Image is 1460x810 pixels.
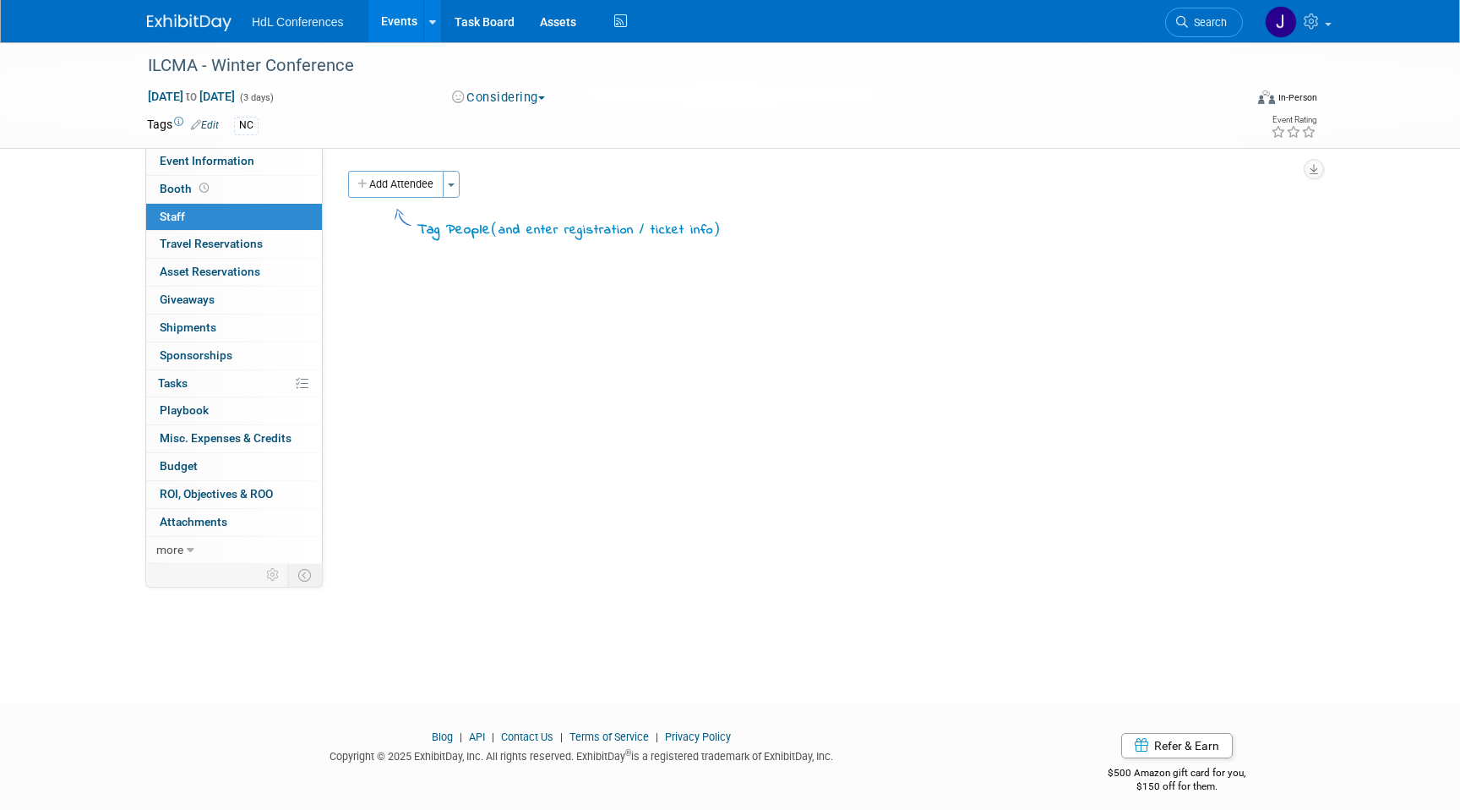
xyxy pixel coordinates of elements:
span: [DATE] [DATE] [147,89,236,104]
span: Sponsorships [160,348,232,362]
a: Playbook [146,397,322,424]
span: Attachments [160,515,227,528]
a: more [146,537,322,564]
span: Search [1188,16,1227,29]
img: Johnny Nguyen [1265,6,1297,38]
div: Event Rating [1271,116,1316,124]
a: Misc. Expenses & Credits [146,425,322,452]
a: Giveaways [146,287,322,314]
span: Giveaways [160,293,215,306]
span: Booth [160,182,212,195]
a: ROI, Objectives & ROO [146,481,322,508]
img: ExhibitDay [147,14,232,31]
a: Edit [191,119,219,131]
div: ILCMA - Winter Conference [142,51,1218,81]
span: Misc. Expenses & Credits [160,431,291,445]
div: Tag People [417,218,721,241]
button: Add Attendee [348,171,444,198]
span: and enter registration / ticket info [498,221,713,239]
div: Event Format [1143,88,1317,113]
span: ROI, Objectives & ROO [160,487,273,501]
td: Toggle Event Tabs [288,564,323,586]
span: Asset Reservations [160,265,260,278]
div: NC [234,117,259,134]
a: API [469,731,485,743]
span: Booth not reserved yet [196,182,212,194]
div: $500 Amazon gift card for you, [1041,755,1314,794]
a: Search [1165,8,1243,37]
a: Event Information [146,148,322,175]
a: Contact Us [501,731,553,743]
span: | [556,731,567,743]
span: | [651,731,662,743]
span: Tasks [158,376,188,390]
a: Attachments [146,509,322,536]
a: Refer & Earn [1121,733,1233,758]
td: Tags [147,116,219,135]
a: Staff [146,204,322,231]
span: Event Information [160,154,254,167]
a: Terms of Service [569,731,649,743]
span: Shipments [160,320,216,334]
span: Travel Reservations [160,237,263,250]
div: In-Person [1277,91,1317,104]
span: ( [491,220,498,237]
span: | [488,731,498,743]
span: Staff [160,210,185,223]
span: to [183,90,199,103]
a: Booth [146,176,322,203]
a: Tasks [146,370,322,397]
a: Shipments [146,315,322,342]
a: Budget [146,453,322,480]
span: | [455,731,466,743]
a: Travel Reservations [146,231,322,258]
button: Considering [446,89,552,107]
a: Blog [432,731,453,743]
span: ) [713,220,721,237]
a: Asset Reservations [146,259,322,286]
div: $150 off for them. [1041,780,1314,794]
span: more [156,543,183,556]
span: Playbook [160,403,209,417]
div: Copyright © 2025 ExhibitDay, Inc. All rights reserved. ExhibitDay is a registered trademark of Ex... [147,745,1016,764]
a: Privacy Policy [665,731,731,743]
sup: ® [625,748,631,758]
span: Budget [160,459,198,473]
span: HdL Conferences [252,15,343,29]
a: Sponsorships [146,342,322,369]
td: Personalize Event Tab Strip [259,564,288,586]
img: Format-Inperson.png [1258,90,1275,104]
span: (3 days) [238,92,274,103]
